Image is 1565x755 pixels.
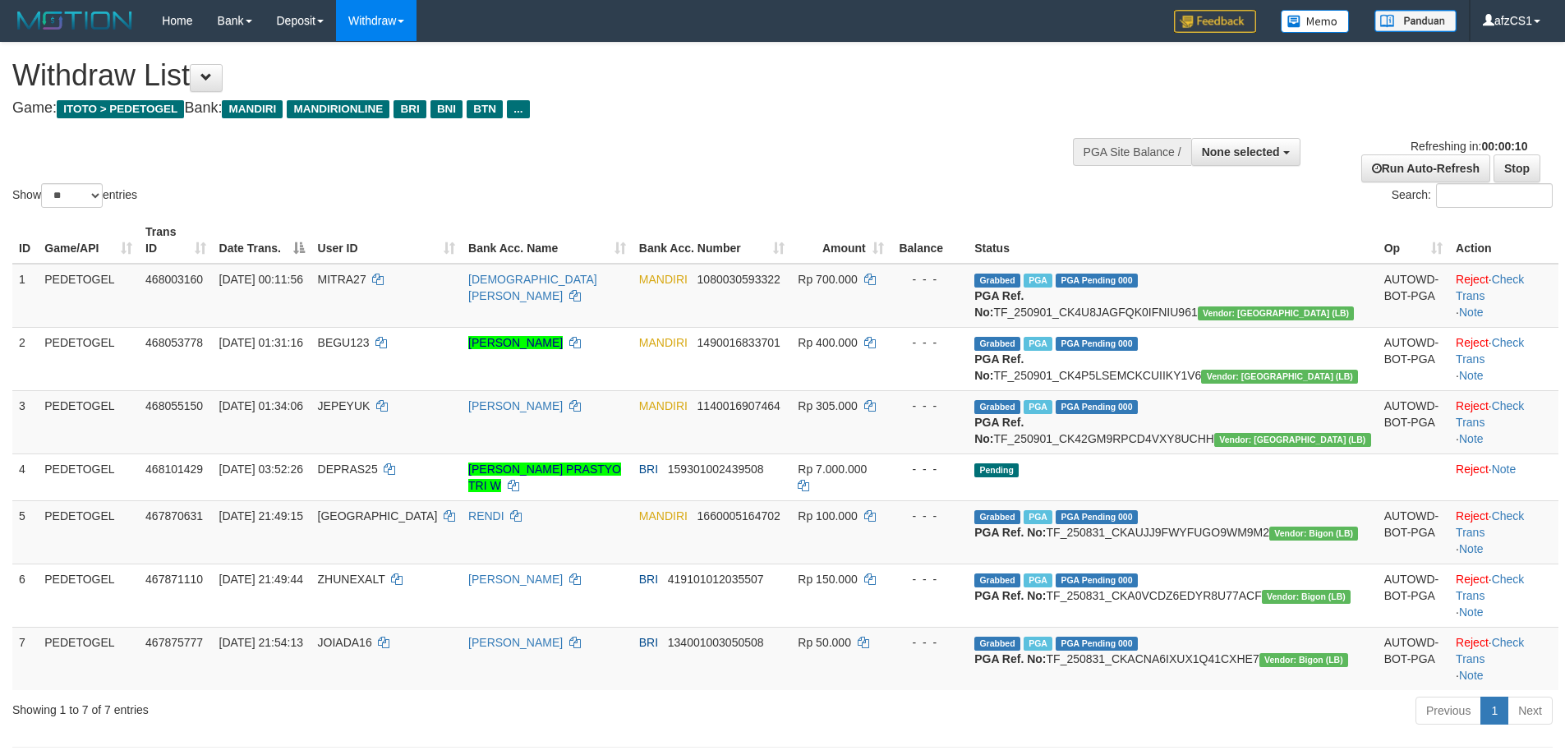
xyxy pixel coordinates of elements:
[897,571,961,587] div: - - -
[1436,183,1553,208] input: Search:
[394,100,426,118] span: BRI
[1456,636,1489,649] a: Reject
[1456,273,1524,302] a: Check Trans
[639,336,688,349] span: MANDIRI
[1378,390,1449,453] td: AUTOWD-BOT-PGA
[468,636,563,649] a: [PERSON_NAME]
[1269,527,1358,541] span: Vendor URL: https://dashboard.q2checkout.com/secure
[1378,217,1449,264] th: Op: activate to sort column ascending
[145,336,203,349] span: 468053778
[12,564,38,627] td: 6
[1262,590,1351,604] span: Vendor URL: https://dashboard.q2checkout.com/secure
[145,399,203,412] span: 468055150
[639,509,688,523] span: MANDIRI
[697,399,780,412] span: Copy 1140016907464 to clipboard
[1456,463,1489,476] a: Reject
[1456,273,1489,286] a: Reject
[791,217,890,264] th: Amount: activate to sort column ascending
[1378,627,1449,690] td: AUTOWD-BOT-PGA
[468,463,621,492] a: [PERSON_NAME] PRASTYO TRI W
[1024,510,1052,524] span: Marked by afzCS1
[12,453,38,500] td: 4
[1024,274,1052,288] span: Marked by afzCS1
[12,264,38,328] td: 1
[38,217,139,264] th: Game/API: activate to sort column ascending
[1480,697,1508,725] a: 1
[12,59,1027,92] h1: Withdraw List
[462,217,633,264] th: Bank Acc. Name: activate to sort column ascending
[974,526,1046,539] b: PGA Ref. No:
[219,463,303,476] span: [DATE] 03:52:26
[41,183,103,208] select: Showentries
[1201,370,1358,384] span: Vendor URL: https://dashboard.q2checkout.com/secure
[311,217,463,264] th: User ID: activate to sort column ascending
[1459,369,1484,382] a: Note
[639,463,658,476] span: BRI
[1456,573,1489,586] a: Reject
[1174,10,1256,33] img: Feedback.jpg
[219,636,303,649] span: [DATE] 21:54:13
[1374,10,1457,32] img: panduan.png
[430,100,463,118] span: BNI
[287,100,389,118] span: MANDIRIONLINE
[1361,154,1490,182] a: Run Auto-Refresh
[897,398,961,414] div: - - -
[1459,306,1484,319] a: Note
[1481,140,1527,153] strong: 00:00:10
[968,390,1377,453] td: TF_250901_CK42GM9RPCD4VXY8UCHH
[38,453,139,500] td: PEDETOGEL
[1202,145,1280,159] span: None selected
[219,399,303,412] span: [DATE] 01:34:06
[1494,154,1540,182] a: Stop
[1459,669,1484,682] a: Note
[38,564,139,627] td: PEDETOGEL
[507,100,529,118] span: ...
[1191,138,1300,166] button: None selected
[1449,627,1558,690] td: · ·
[38,500,139,564] td: PEDETOGEL
[974,510,1020,524] span: Grabbed
[12,183,137,208] label: Show entries
[1259,653,1348,667] span: Vendor URL: https://dashboard.q2checkout.com/secure
[145,573,203,586] span: 467871110
[318,399,371,412] span: JEPEYUK
[38,327,139,390] td: PEDETOGEL
[668,573,764,586] span: Copy 419101012035507 to clipboard
[12,217,38,264] th: ID
[12,100,1027,117] h4: Game: Bank:
[219,573,303,586] span: [DATE] 21:49:44
[1056,573,1138,587] span: PGA Pending
[798,336,857,349] span: Rp 400.000
[12,695,640,718] div: Showing 1 to 7 of 7 entries
[468,509,504,523] a: RENDI
[968,217,1377,264] th: Status
[974,652,1046,665] b: PGA Ref. No:
[1073,138,1191,166] div: PGA Site Balance /
[798,273,857,286] span: Rp 700.000
[974,416,1024,445] b: PGA Ref. No:
[897,271,961,288] div: - - -
[897,334,961,351] div: - - -
[1456,509,1489,523] a: Reject
[639,273,688,286] span: MANDIRI
[318,636,372,649] span: JOIADA16
[668,463,764,476] span: Copy 159301002439508 to clipboard
[633,217,792,264] th: Bank Acc. Number: activate to sort column ascending
[897,634,961,651] div: - - -
[639,573,658,586] span: BRI
[798,463,867,476] span: Rp 7.000.000
[1459,432,1484,445] a: Note
[468,573,563,586] a: [PERSON_NAME]
[1456,336,1489,349] a: Reject
[1056,337,1138,351] span: PGA Pending
[1449,390,1558,453] td: · ·
[968,264,1377,328] td: TF_250901_CK4U8JAGFQK0IFNIU961
[145,636,203,649] span: 467875777
[1449,500,1558,564] td: · ·
[1056,274,1138,288] span: PGA Pending
[318,336,370,349] span: BEGU123
[974,289,1024,319] b: PGA Ref. No:
[1456,509,1524,539] a: Check Trans
[219,509,303,523] span: [DATE] 21:49:15
[1459,542,1484,555] a: Note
